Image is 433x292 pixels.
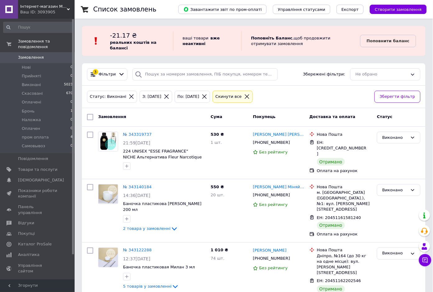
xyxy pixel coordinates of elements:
[99,71,116,77] span: Фільтри
[211,256,224,261] span: 74 шт.
[18,204,58,215] span: Панель управління
[317,140,367,156] span: ЕН: [CREDIT_CARD_NUMBER]
[89,94,127,100] div: Статус: Виконані
[382,250,408,257] div: Виконано
[317,215,361,220] span: ЕН: 20451161581240
[317,158,345,166] div: Отримано
[22,143,45,149] span: Самовывоз
[253,132,305,138] a: [PERSON_NAME] [PERSON_NAME]
[22,73,41,79] span: Прийняті
[253,248,287,254] a: [PERSON_NAME]
[71,117,73,123] span: 0
[18,252,39,258] span: Аналітика
[211,140,222,145] span: 1 шт.
[123,248,152,253] a: № 343122288
[123,149,202,165] a: 224 UNISEX "ESSE FRAGRANCE" NICHE Альтернатива Fleur Narcotique Ex Nihilo 100 мл
[71,135,73,140] span: 4
[22,91,43,96] span: Скасовані
[71,99,73,105] span: 0
[22,126,40,131] span: Оплачен
[18,167,58,172] span: Товари та послуги
[71,143,73,149] span: 0
[123,265,195,270] a: Баночка пластиковая Милан 3 мл
[310,114,356,119] span: Доставка та оплата
[211,132,224,137] span: 530 ₴
[110,40,157,50] b: реальних коштів на балансі
[123,257,150,262] span: 12:37[DATE]
[380,94,415,100] span: Зберегти фільтр
[259,150,288,154] span: Без рейтингу
[253,140,290,145] span: [PHONE_NUMBER]
[22,99,41,105] span: Оплачені
[64,82,73,88] span: 5023
[317,248,372,253] div: Нова Пошта
[99,248,118,267] img: Фото товару
[71,108,73,114] span: 1
[98,114,126,119] span: Замовлення
[253,256,290,261] span: [PHONE_NUMBER]
[253,184,305,190] a: [PERSON_NAME] Міняйчева
[99,132,118,151] img: Фото товару
[3,22,73,33] input: Пошук
[110,32,137,39] span: -21.17 ₴
[375,91,421,103] button: Зберегти фільтр
[141,94,163,100] div: З: [DATE]
[18,156,48,162] span: Повідомлення
[382,135,408,141] div: Виконано
[360,35,416,47] a: Поповнити баланс
[183,7,262,12] span: Завантажити звіт по пром-оплаті
[278,7,325,12] span: Управління статусами
[173,31,242,51] div: ваші товари
[123,140,150,145] span: 21:59[DATE]
[123,284,179,289] a: 5 товарів у замовленні
[18,231,35,237] span: Покупці
[211,248,228,253] span: 1 010 ₴
[18,279,58,290] span: Гаманець компанії
[22,65,31,70] span: Нові
[123,132,152,137] a: № 343319737
[123,284,172,289] span: 5 товарів у замовленні
[123,226,171,231] span: 2 товара у замовленні
[66,91,73,96] span: 670
[123,193,150,198] span: 14:36[DATE]
[303,71,345,77] span: Збережені фільтри:
[99,185,118,203] img: Фото товару
[253,114,276,119] span: Покупець
[317,190,372,212] div: м. [GEOGRAPHIC_DATA] ([GEOGRAPHIC_DATA].), №1: вул. [PERSON_NAME][STREET_ADDRESS]
[211,193,224,197] span: 20 шт.
[375,7,422,12] span: Створити замовлення
[253,193,290,197] span: [PHONE_NUMBER]
[382,187,408,194] div: Виконано
[93,6,156,13] h1: Список замовлень
[123,226,178,231] a: 2 товара у замовленні
[71,73,73,79] span: 0
[317,132,372,137] div: Нова Пошта
[18,242,52,247] span: Каталог ProSale
[71,65,73,70] span: 0
[22,117,41,123] span: Наложка
[356,71,408,78] div: Не обрано
[22,82,41,88] span: Виконані
[370,5,427,14] button: Створити замовлення
[18,221,34,226] span: Відгуки
[71,126,73,131] span: 0
[342,7,359,12] span: Експорт
[317,232,372,237] div: Оплата на рахунок
[98,248,118,267] a: Фото товару
[211,114,222,119] span: Cума
[317,253,372,276] div: Дніпро, №164 (до 30 кг на одне місце): вул. [PERSON_NAME][STREET_ADDRESS]
[364,7,427,11] a: Створити замовлення
[176,94,200,100] div: По: [DATE]
[18,263,58,274] span: Управління сайтом
[18,39,75,50] span: Замовлення та повідомлення
[123,201,201,212] a: Баночка пластикова [PERSON_NAME] 200 мл
[178,5,267,14] button: Завантажити звіт по пром-оплаті
[22,135,49,140] span: пром оплата
[91,36,101,46] img: :exclamation:
[317,222,345,229] div: Отримано
[317,184,372,190] div: Нова Пошта
[367,39,410,43] b: Поповнити баланс
[93,69,98,75] div: 3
